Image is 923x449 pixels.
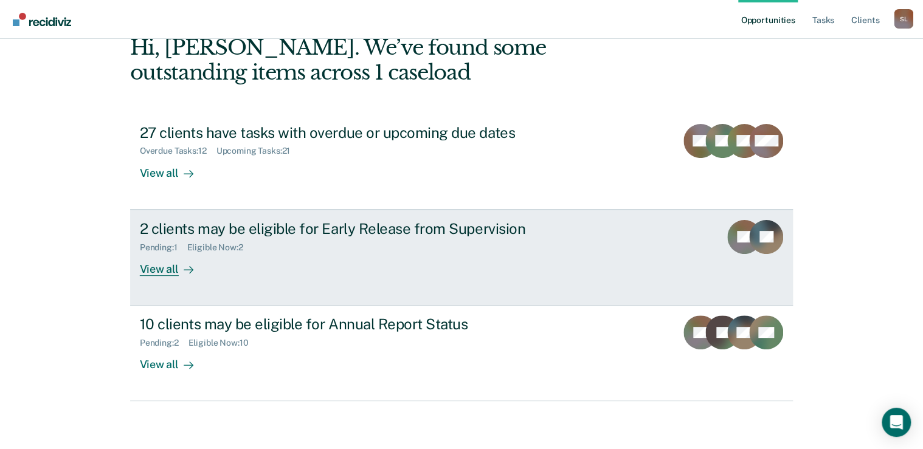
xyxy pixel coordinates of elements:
div: Pending : 1 [140,242,187,253]
div: S L [894,9,913,29]
button: Profile dropdown button [894,9,913,29]
div: View all [140,156,208,180]
div: Eligible Now : 10 [188,338,258,348]
div: View all [140,252,208,276]
div: 2 clients may be eligible for Early Release from Supervision [140,220,567,238]
a: 27 clients have tasks with overdue or upcoming due datesOverdue Tasks:12Upcoming Tasks:21View all [130,114,793,210]
div: Pending : 2 [140,338,188,348]
a: 2 clients may be eligible for Early Release from SupervisionPending:1Eligible Now:2View all [130,210,793,306]
div: Hi, [PERSON_NAME]. We’ve found some outstanding items across 1 caseload [130,35,660,85]
div: View all [140,348,208,372]
a: 10 clients may be eligible for Annual Report StatusPending:2Eligible Now:10View all [130,306,793,401]
div: 10 clients may be eligible for Annual Report Status [140,315,567,333]
div: Overdue Tasks : 12 [140,146,216,156]
div: Upcoming Tasks : 21 [216,146,300,156]
div: 27 clients have tasks with overdue or upcoming due dates [140,124,567,142]
div: Open Intercom Messenger [882,408,911,437]
img: Recidiviz [13,13,71,26]
div: Eligible Now : 2 [187,242,253,253]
